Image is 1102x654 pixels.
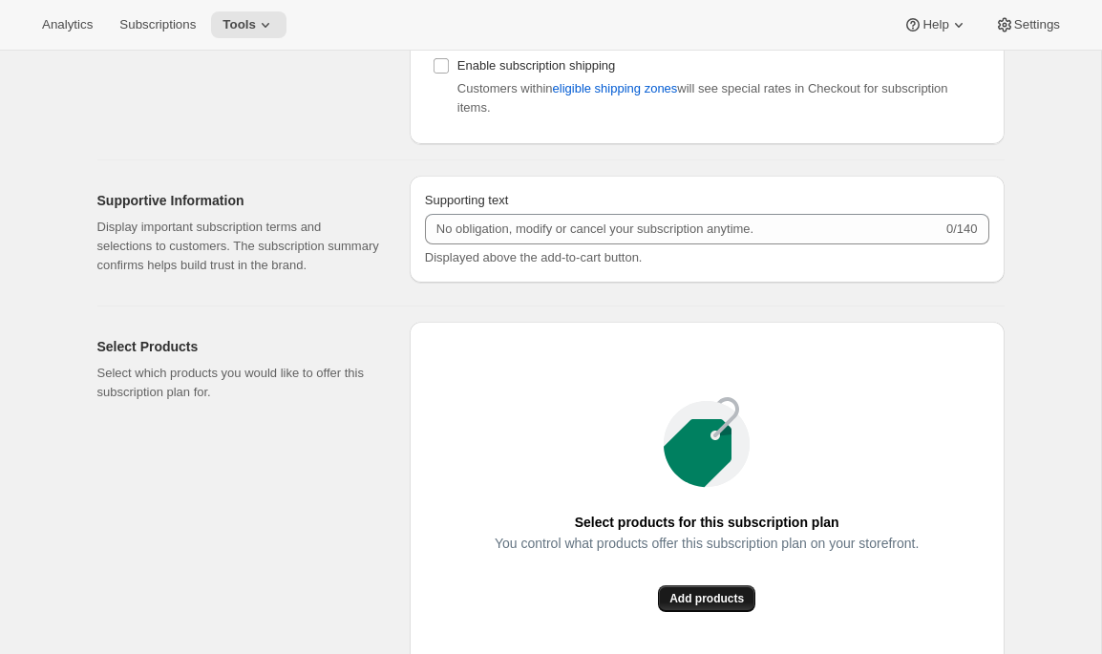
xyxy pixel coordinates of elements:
span: Subscriptions [119,17,196,32]
p: Display important subscription terms and selections to customers. The subscription summary confir... [97,218,379,275]
button: Add products [658,585,755,612]
h2: Select Products [97,337,379,356]
input: No obligation, modify or cancel your subscription anytime. [425,214,943,244]
h2: Supportive Information [97,191,379,210]
span: Settings [1014,17,1060,32]
button: Settings [984,11,1071,38]
span: eligible shipping zones [553,79,678,98]
span: Supporting text [425,193,508,207]
span: Add products [669,591,744,606]
button: Analytics [31,11,104,38]
span: Customers within will see special rates in Checkout for subscription items. [457,81,948,115]
span: You control what products offer this subscription plan on your storefront. [495,530,919,557]
span: Enable subscription shipping [457,58,616,73]
button: Help [892,11,979,38]
span: Displayed above the add-to-cart button. [425,250,643,264]
span: Analytics [42,17,93,32]
p: Select which products you would like to offer this subscription plan for. [97,364,379,402]
button: eligible shipping zones [541,74,689,104]
span: Help [922,17,948,32]
span: Select products for this subscription plan [575,509,839,536]
button: Subscriptions [108,11,207,38]
button: Tools [211,11,286,38]
span: Tools [223,17,256,32]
